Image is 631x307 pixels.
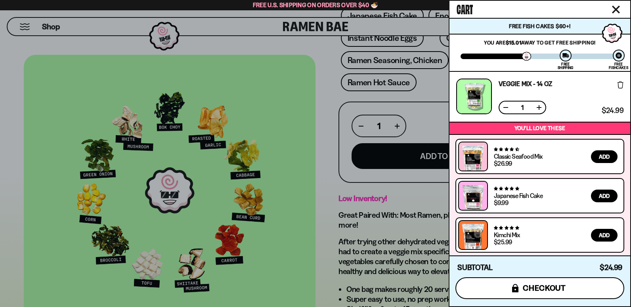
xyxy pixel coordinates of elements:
button: Close cart [610,4,622,15]
span: Add [599,232,610,238]
span: Add [599,154,610,159]
span: 4.77 stars [494,186,519,191]
span: 1 [516,104,529,111]
span: Add [599,193,610,199]
p: You’ll love these [451,125,628,132]
div: $25.99 [494,239,512,245]
button: Add [591,150,618,163]
button: Add [591,229,618,242]
a: Kimchi Mix [494,231,520,239]
button: Add [591,190,618,202]
a: Classic Seafood Mix [494,152,543,160]
span: Cart [457,0,473,16]
div: $9.99 [494,200,508,206]
a: Veggie Mix - 14 OZ [499,81,552,87]
span: 4.68 stars [494,147,519,152]
span: Free U.S. Shipping on Orders over $40 🍜 [253,1,379,9]
p: You are away to get Free Shipping! [461,39,619,46]
h4: Subtotal [457,264,493,272]
span: $24.99 [600,263,622,272]
a: Japanese Fish Cake [494,192,543,200]
div: Free Fishcakes [609,62,628,69]
div: $26.99 [494,160,512,167]
span: checkout [523,284,566,292]
div: Free Shipping [558,62,573,69]
strong: $15.01 [506,39,522,46]
span: Free Fish Cakes $60+! [509,23,570,30]
span: $24.99 [602,107,623,114]
span: 4.76 stars [494,225,519,230]
button: checkout [455,277,624,299]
